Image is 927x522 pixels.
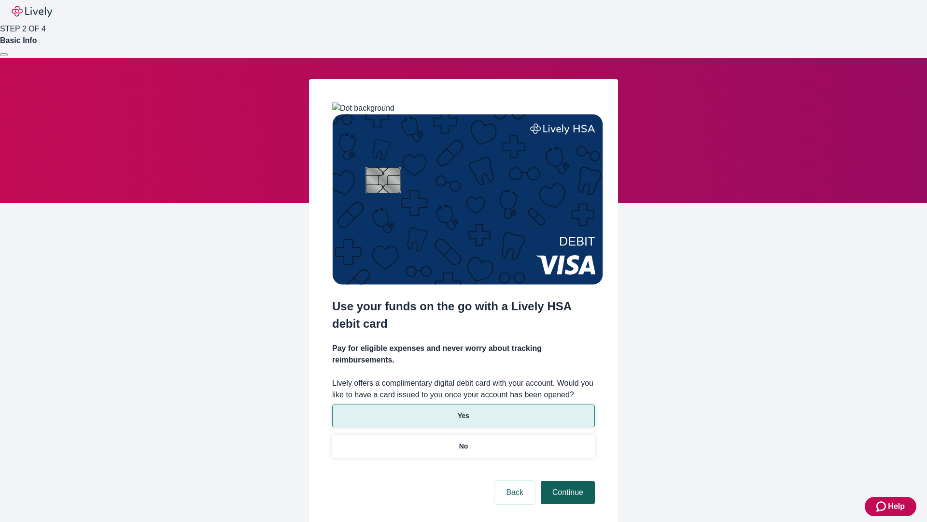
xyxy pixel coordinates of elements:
[332,377,595,401] label: Lively offers a complimentary digital debit card with your account. Would you like to have a card...
[332,298,595,333] h2: Use your funds on the go with a Lively HSA debit card
[332,405,595,427] button: Yes
[332,102,394,114] img: Dot background
[332,114,603,285] img: Debit card
[458,411,469,421] p: Yes
[494,481,535,504] button: Back
[876,501,888,512] svg: Zendesk support icon
[865,497,916,516] button: Zendesk support iconHelp
[888,501,905,512] span: Help
[541,481,595,504] button: Continue
[332,435,595,458] button: No
[12,6,52,17] img: Lively
[459,441,468,451] p: No
[332,343,595,366] h4: Pay for eligible expenses and never worry about tracking reimbursements.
